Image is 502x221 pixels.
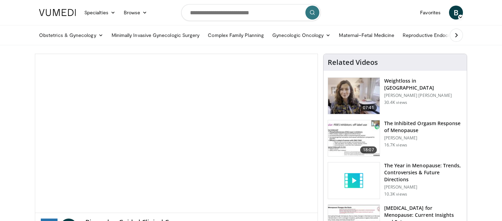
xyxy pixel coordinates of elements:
p: [PERSON_NAME] [PERSON_NAME] [384,93,463,98]
p: [PERSON_NAME] [384,184,463,190]
a: Complex Family Planning [204,28,268,42]
p: [PERSON_NAME] [384,135,463,141]
img: 9983fed1-7565-45be-8934-aef1103ce6e2.150x105_q85_crop-smart_upscale.jpg [328,78,380,114]
a: B [449,6,463,20]
a: Minimally Invasive Gynecologic Surgery [107,28,204,42]
h4: Related Videos [328,58,378,67]
a: Specialties [80,6,120,20]
a: 07:41 Weightloss in [GEOGRAPHIC_DATA] [PERSON_NAME] [PERSON_NAME] 30.4K views [328,77,463,114]
a: Favorites [416,6,445,20]
span: 18:07 [360,146,377,153]
video-js: Video Player [35,54,318,213]
img: video_placeholder_short.svg [328,162,380,199]
p: 10.3K views [384,191,407,197]
p: 16.7K views [384,142,407,148]
img: VuMedi Logo [39,9,76,16]
a: Browse [120,6,152,20]
p: 30.4K views [384,100,407,105]
h3: The Inhibited Orgasm Response of Menopause [384,120,463,134]
h3: Weightloss in [GEOGRAPHIC_DATA] [384,77,463,91]
span: 07:41 [360,104,377,111]
h3: The Year in Menopause: Trends, Controversies & Future Directions [384,162,463,183]
img: 283c0f17-5e2d-42ba-a87c-168d447cdba4.150x105_q85_crop-smart_upscale.jpg [328,120,380,157]
a: The Year in Menopause: Trends, Controversies & Future Directions [PERSON_NAME] 10.3K views [328,162,463,199]
input: Search topics, interventions [181,4,321,21]
a: Maternal–Fetal Medicine [335,28,398,42]
a: Gynecologic Oncology [268,28,335,42]
a: Obstetrics & Gynecology [35,28,107,42]
a: 18:07 The Inhibited Orgasm Response of Menopause [PERSON_NAME] 16.7K views [328,120,463,157]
